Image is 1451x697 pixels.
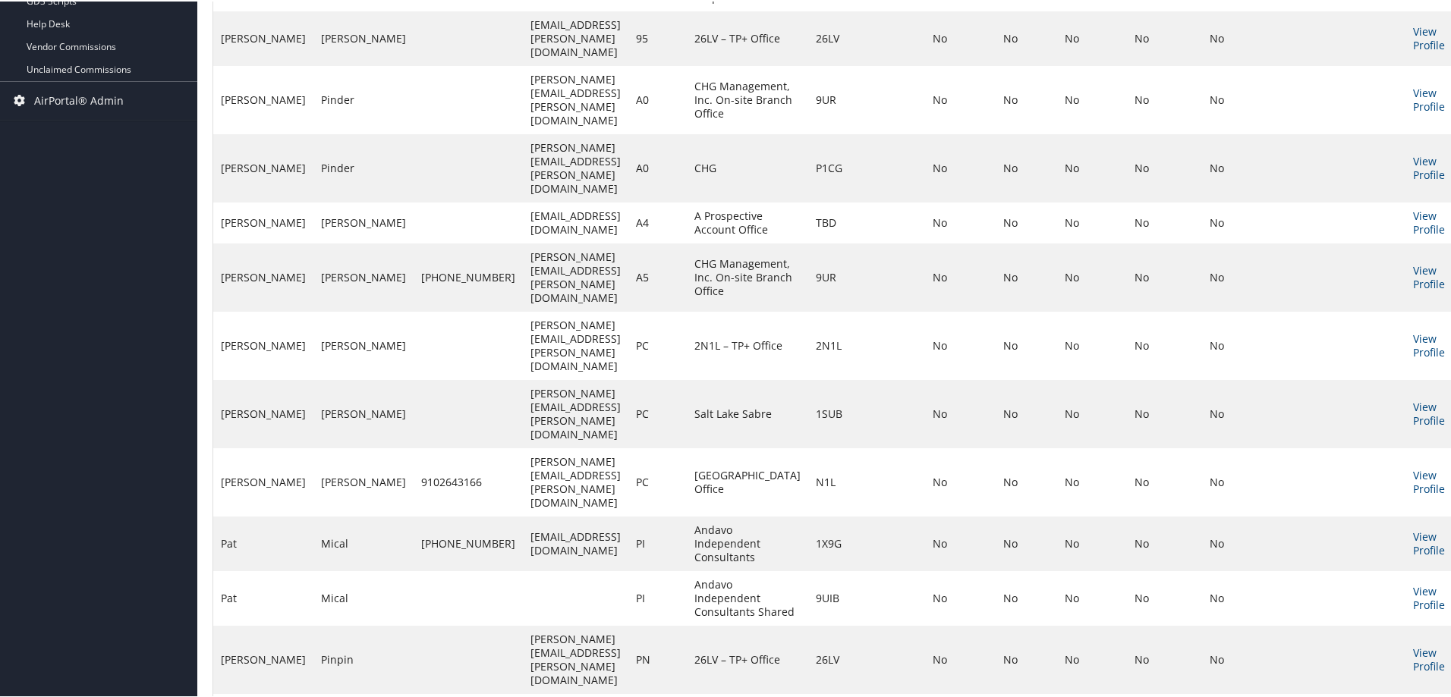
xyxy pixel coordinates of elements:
[1202,242,1264,310] td: No
[523,310,628,378] td: [PERSON_NAME][EMAIL_ADDRESS][PERSON_NAME][DOMAIN_NAME]
[687,515,808,570] td: Andavo Independent Consultants
[523,201,628,242] td: [EMAIL_ADDRESS][DOMAIN_NAME]
[1127,64,1202,133] td: No
[1127,310,1202,378] td: No
[687,201,808,242] td: A Prospective Account Office
[313,624,414,692] td: Pinpin
[1202,624,1264,692] td: No
[687,447,808,515] td: [GEOGRAPHIC_DATA] Office
[1202,201,1264,242] td: No
[1057,515,1127,570] td: No
[213,310,313,378] td: [PERSON_NAME]
[313,378,414,447] td: [PERSON_NAME]
[313,515,414,570] td: Mical
[523,133,628,201] td: [PERSON_NAME][EMAIL_ADDRESS][PERSON_NAME][DOMAIN_NAME]
[925,242,996,310] td: No
[414,242,523,310] td: [PHONE_NUMBER]
[1057,201,1127,242] td: No
[628,64,687,133] td: A0
[1127,570,1202,624] td: No
[628,201,687,242] td: A4
[808,570,867,624] td: 9UIB
[1202,10,1264,64] td: No
[1202,447,1264,515] td: No
[1057,242,1127,310] td: No
[687,133,808,201] td: CHG
[687,624,808,692] td: 26LV – TP+ Office
[1413,84,1445,112] a: View Profile
[925,201,996,242] td: No
[313,310,414,378] td: [PERSON_NAME]
[523,624,628,692] td: [PERSON_NAME][EMAIL_ADDRESS][PERSON_NAME][DOMAIN_NAME]
[1127,447,1202,515] td: No
[313,201,414,242] td: [PERSON_NAME]
[687,378,808,447] td: Salt Lake Sabre
[414,515,523,570] td: [PHONE_NUMBER]
[1057,310,1127,378] td: No
[687,10,808,64] td: 26LV – TP+ Office
[628,133,687,201] td: A0
[523,378,628,447] td: [PERSON_NAME][EMAIL_ADDRESS][PERSON_NAME][DOMAIN_NAME]
[523,515,628,570] td: [EMAIL_ADDRESS][DOMAIN_NAME]
[1202,133,1264,201] td: No
[1057,378,1127,447] td: No
[808,133,867,201] td: P1CG
[687,64,808,133] td: CHG Management, Inc. On-site Branch Office
[1413,398,1445,426] a: View Profile
[996,310,1057,378] td: No
[996,515,1057,570] td: No
[1127,10,1202,64] td: No
[213,515,313,570] td: Pat
[1413,207,1445,235] a: View Profile
[808,242,867,310] td: 9UR
[628,378,687,447] td: PC
[313,133,414,201] td: Pinder
[1413,582,1445,611] a: View Profile
[996,624,1057,692] td: No
[1127,133,1202,201] td: No
[1413,23,1445,51] a: View Profile
[808,201,867,242] td: TBD
[808,378,867,447] td: 1SUB
[925,64,996,133] td: No
[628,242,687,310] td: A5
[313,242,414,310] td: [PERSON_NAME]
[213,447,313,515] td: [PERSON_NAME]
[313,10,414,64] td: [PERSON_NAME]
[213,201,313,242] td: [PERSON_NAME]
[808,10,867,64] td: 26LV
[1413,644,1445,672] a: View Profile
[925,310,996,378] td: No
[996,242,1057,310] td: No
[1127,624,1202,692] td: No
[313,447,414,515] td: [PERSON_NAME]
[1202,310,1264,378] td: No
[808,447,867,515] td: N1L
[1127,201,1202,242] td: No
[213,133,313,201] td: [PERSON_NAME]
[925,133,996,201] td: No
[628,624,687,692] td: PN
[213,570,313,624] td: Pat
[1057,624,1127,692] td: No
[213,64,313,133] td: [PERSON_NAME]
[996,64,1057,133] td: No
[1202,570,1264,624] td: No
[1413,262,1445,290] a: View Profile
[1057,64,1127,133] td: No
[628,515,687,570] td: PI
[925,570,996,624] td: No
[808,624,867,692] td: 26LV
[996,378,1057,447] td: No
[808,310,867,378] td: 2N1L
[1413,330,1445,358] a: View Profile
[925,515,996,570] td: No
[213,10,313,64] td: [PERSON_NAME]
[1057,133,1127,201] td: No
[1202,515,1264,570] td: No
[628,10,687,64] td: 95
[1413,466,1445,494] a: View Profile
[628,570,687,624] td: PI
[1413,152,1445,181] a: View Profile
[1202,378,1264,447] td: No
